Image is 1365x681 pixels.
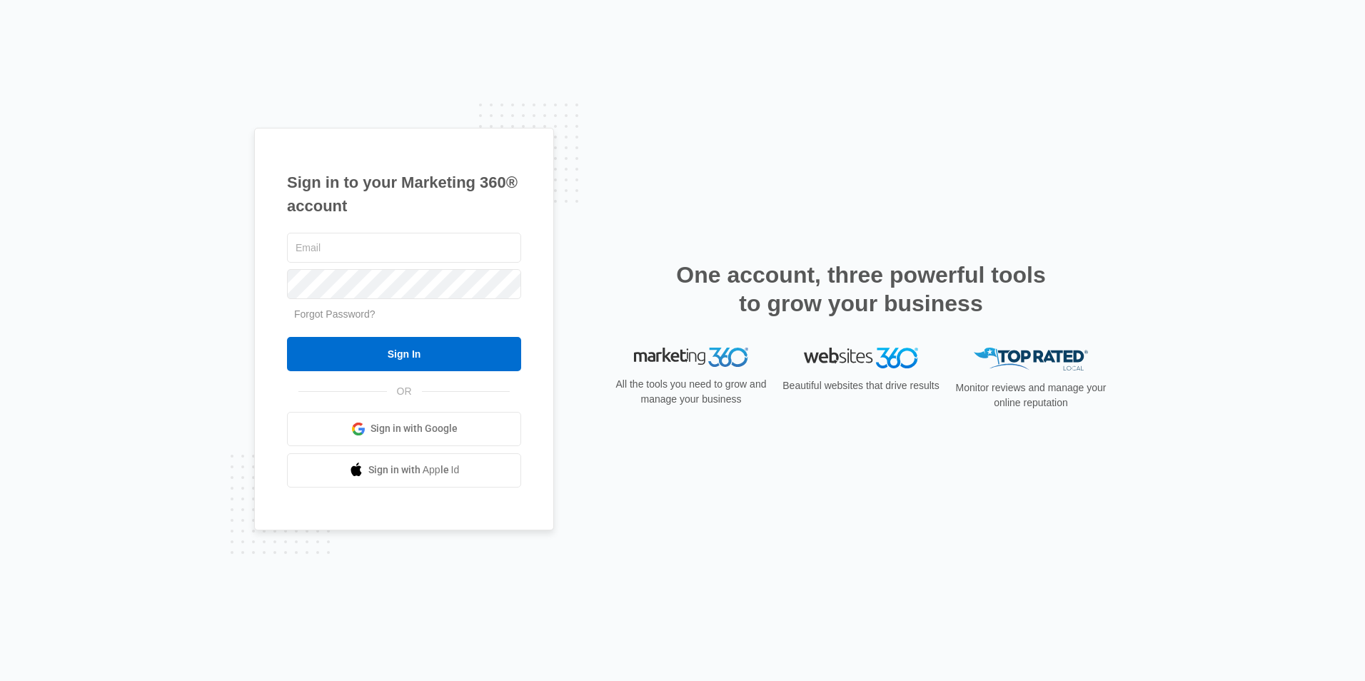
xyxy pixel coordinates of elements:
[804,348,918,368] img: Websites 360
[368,463,460,478] span: Sign in with Apple Id
[781,378,941,393] p: Beautiful websites that drive results
[387,384,422,399] span: OR
[611,377,771,407] p: All the tools you need to grow and manage your business
[287,233,521,263] input: Email
[974,348,1088,371] img: Top Rated Local
[287,412,521,446] a: Sign in with Google
[951,380,1111,410] p: Monitor reviews and manage your online reputation
[287,171,521,218] h1: Sign in to your Marketing 360® account
[294,308,376,320] a: Forgot Password?
[287,337,521,371] input: Sign In
[371,421,458,436] span: Sign in with Google
[634,348,748,368] img: Marketing 360
[287,453,521,488] a: Sign in with Apple Id
[672,261,1050,318] h2: One account, three powerful tools to grow your business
